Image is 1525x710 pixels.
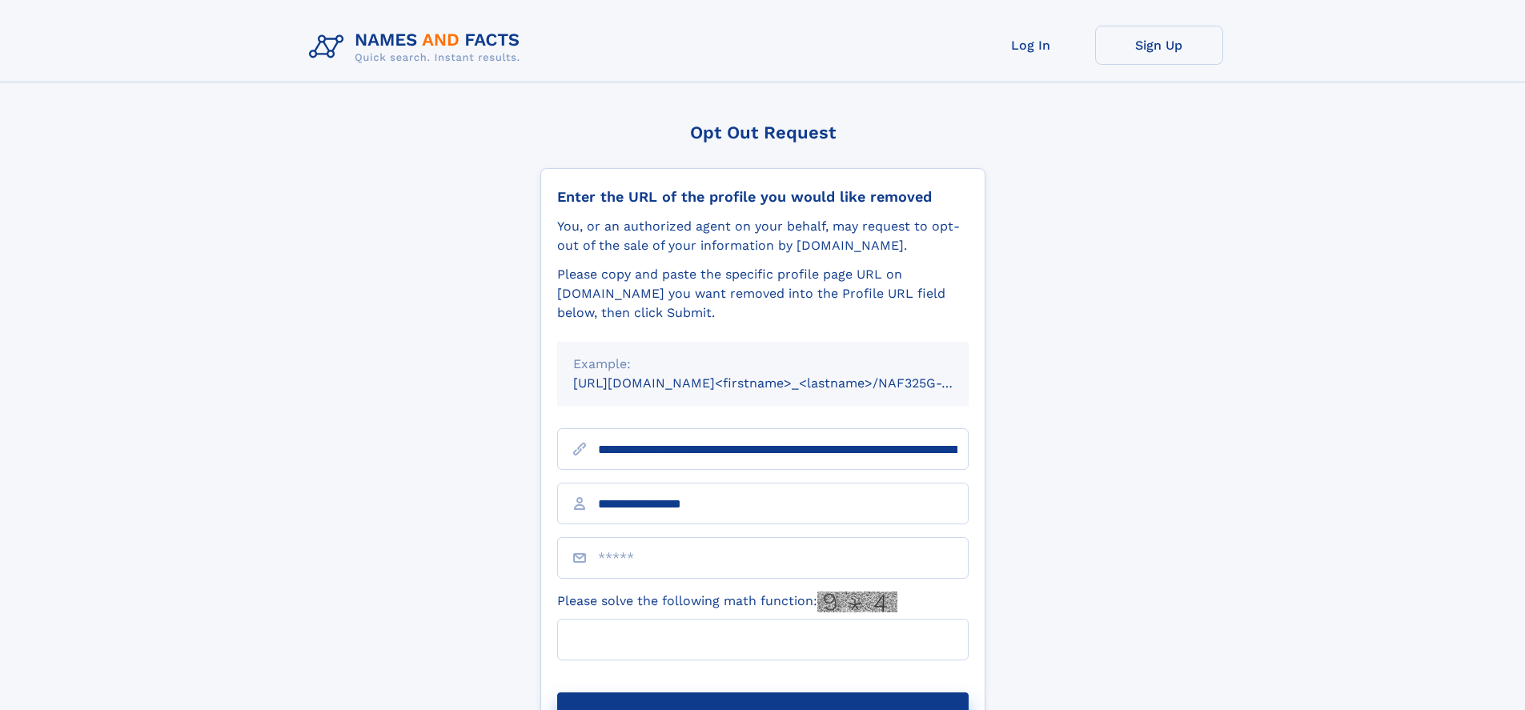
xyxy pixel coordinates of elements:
label: Please solve the following math function: [557,592,897,612]
div: Opt Out Request [540,122,985,142]
a: Sign Up [1095,26,1223,65]
img: Logo Names and Facts [303,26,533,69]
div: Please copy and paste the specific profile page URL on [DOMAIN_NAME] you want removed into the Pr... [557,265,969,323]
div: You, or an authorized agent on your behalf, may request to opt-out of the sale of your informatio... [557,217,969,255]
small: [URL][DOMAIN_NAME]<firstname>_<lastname>/NAF325G-xxxxxxxx [573,375,999,391]
div: Enter the URL of the profile you would like removed [557,188,969,206]
div: Example: [573,355,953,374]
a: Log In [967,26,1095,65]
